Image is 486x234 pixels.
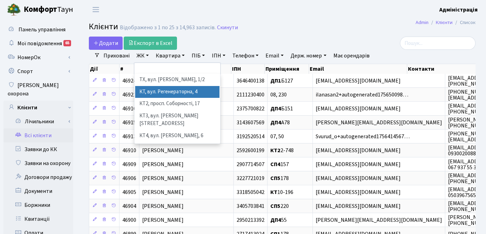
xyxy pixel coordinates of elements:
a: Боржники [3,198,73,212]
a: Договори продажу [3,170,73,184]
th: Приміщення [265,64,309,74]
a: Документи [3,184,73,198]
span: [PERSON_NAME] [142,174,184,182]
img: logo.png [7,3,21,17]
li: КТ5, вул. [PERSON_NAME][STREET_ADDRESS] [135,142,219,162]
a: Заявки на охорону [3,156,73,170]
div: 65 [63,40,71,46]
a: Держ. номер [288,50,329,62]
li: ТХ, вул. [PERSON_NAME], 1/2 [135,74,219,86]
span: 157 [270,161,289,168]
span: Панель управління [18,26,65,33]
span: [EMAIL_ADDRESS][DOMAIN_NAME] [316,202,401,210]
a: [PERSON_NAME] охорона [3,78,73,101]
span: 46924 [122,77,136,85]
a: Email [263,50,286,62]
span: 10-196 [270,188,293,196]
span: 2-748 [270,147,294,154]
span: 2375700822 [237,105,264,112]
li: КТ4, вул. [PERSON_NAME], 6 [135,130,219,142]
th: Дії [89,64,119,74]
span: 3143607569 [237,119,264,126]
a: Admin [416,19,429,26]
span: 46909 [122,161,136,168]
div: Відображено з 1 по 25 з 14,963 записів. [120,24,216,31]
a: Квитанції [3,212,73,226]
a: Всі клієнти [3,128,73,142]
b: ДП4 [270,105,281,112]
button: Переключити навігацію [87,4,105,15]
span: 3227721019 [237,174,264,182]
a: Адміністрація [439,6,478,14]
nav: breadcrumb [405,15,486,30]
span: 55 [270,216,287,224]
a: НомерОк [3,50,73,64]
b: ДП4 [270,119,281,126]
span: Додати [93,39,118,47]
a: ЖК [134,50,152,62]
span: 07, 50 [270,133,284,140]
span: 2592600199 [237,147,264,154]
li: Список [453,19,476,26]
a: Клієнти [3,101,73,115]
span: 46922 [122,91,136,99]
li: КТ3, вул. [PERSON_NAME][STREET_ADDRESS] [135,110,219,130]
a: Додати [89,37,123,50]
span: 46904 [122,202,136,210]
span: 2950213392 [237,216,264,224]
span: [PERSON_NAME][EMAIL_ADDRESS][DOMAIN_NAME] [316,119,442,126]
span: 178 [270,174,289,182]
span: ilanasan2+autogenerated175650098… [316,91,408,99]
span: 08, 230 [270,91,287,99]
span: 3192520514 [237,133,264,140]
span: 2111230400 [237,91,264,99]
b: ДП1 [270,77,281,85]
span: [EMAIL_ADDRESS][DOMAIN_NAME] [316,174,401,182]
li: КТ, вул. Регенераторна, 4 [135,86,219,98]
b: ДП4 [270,216,281,224]
span: [EMAIL_ADDRESS][DOMAIN_NAME] [316,77,401,85]
a: Заявки до КК [3,142,73,156]
span: 46916 [122,105,136,112]
li: КТ2, просп. Соборності, 17 [135,98,219,110]
span: 3318505042 [237,188,264,196]
a: Спорт [3,64,73,78]
a: Панель управління [3,23,73,37]
span: 46910 [122,147,136,154]
span: [EMAIL_ADDRESS][DOMAIN_NAME] [316,147,401,154]
a: Лічильники [8,115,73,128]
span: [EMAIL_ADDRESS][DOMAIN_NAME] [316,105,401,112]
a: Приховані [101,50,132,62]
a: Телефон [230,50,261,62]
th: ІПН [231,64,265,74]
span: 220 [270,202,289,210]
span: [PERSON_NAME] [142,202,184,210]
span: 46915 [122,119,136,126]
a: Має орендарів [331,50,372,62]
span: 3405703841 [237,202,264,210]
a: Скинути [217,24,238,31]
th: # [119,64,139,74]
span: 46905 [122,188,136,196]
a: Мої повідомлення65 [3,37,73,50]
span: [PERSON_NAME] [142,216,184,224]
b: Комфорт [24,4,57,15]
b: КТ [270,188,277,196]
span: 2907714507 [237,161,264,168]
span: [PERSON_NAME][EMAIL_ADDRESS][DOMAIN_NAME] [316,216,442,224]
b: СП4 [270,161,280,168]
b: СП5 [270,202,280,210]
a: ІПН [209,50,228,62]
span: Б127 [270,77,293,85]
span: [PERSON_NAME] [142,188,184,196]
span: [EMAIL_ADDRESS][DOMAIN_NAME] [316,161,401,168]
span: 46900 [122,216,136,224]
a: Експорт в Excel [124,37,177,50]
th: Email [309,64,407,74]
a: Квартира [153,50,187,62]
span: Svurud_o+autogenerated1756414567… [316,133,410,140]
a: ПІБ [189,50,208,62]
a: Клієнти [436,19,453,26]
span: Таун [24,4,73,16]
